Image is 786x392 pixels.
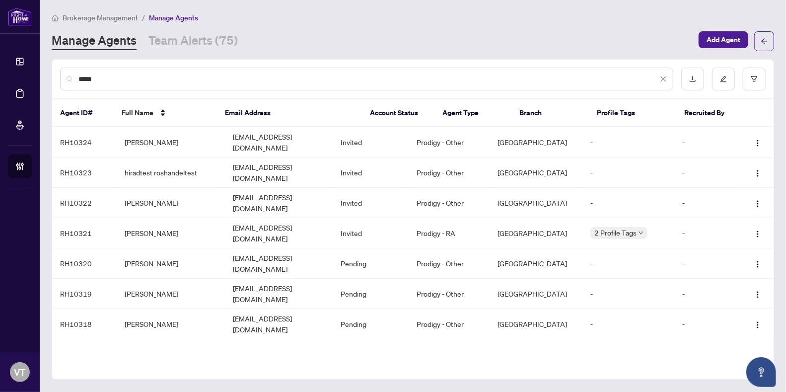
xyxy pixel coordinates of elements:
[225,218,333,248] td: [EMAIL_ADDRESS][DOMAIN_NAME]
[490,127,582,157] td: [GEOGRAPHIC_DATA]
[677,99,739,127] th: Recruited By
[490,309,582,339] td: [GEOGRAPHIC_DATA]
[225,188,333,218] td: [EMAIL_ADDRESS][DOMAIN_NAME]
[490,157,582,188] td: [GEOGRAPHIC_DATA]
[52,157,117,188] td: RH10323
[142,12,145,23] li: /
[52,218,117,248] td: RH10321
[333,157,409,188] td: Invited
[681,68,704,90] button: download
[490,188,582,218] td: [GEOGRAPHIC_DATA]
[117,218,225,248] td: [PERSON_NAME]
[117,248,225,279] td: [PERSON_NAME]
[720,76,727,82] span: edit
[674,248,739,279] td: -
[594,227,637,238] span: 2 Profile Tags
[750,225,766,241] button: Logo
[582,157,674,188] td: -
[333,309,409,339] td: Pending
[362,99,434,127] th: Account Status
[490,248,582,279] td: [GEOGRAPHIC_DATA]
[63,13,138,22] span: Brokerage Management
[674,157,739,188] td: -
[149,13,198,22] span: Manage Agents
[750,164,766,180] button: Logo
[333,188,409,218] td: Invited
[674,188,739,218] td: -
[750,195,766,211] button: Logo
[225,127,333,157] td: [EMAIL_ADDRESS][DOMAIN_NAME]
[750,255,766,271] button: Logo
[52,99,114,127] th: Agent ID#
[512,99,589,127] th: Branch
[52,279,117,309] td: RH10319
[582,279,674,309] td: -
[746,357,776,387] button: Open asap
[122,107,154,118] span: Full Name
[660,76,667,82] span: close
[409,157,490,188] td: Prodigy - Other
[707,32,740,48] span: Add Agent
[52,14,59,21] span: home
[409,279,490,309] td: Prodigy - Other
[225,309,333,339] td: [EMAIL_ADDRESS][DOMAIN_NAME]
[750,316,766,332] button: Logo
[225,157,333,188] td: [EMAIL_ADDRESS][DOMAIN_NAME]
[582,248,674,279] td: -
[117,309,225,339] td: [PERSON_NAME]
[14,365,26,379] span: VT
[114,99,217,127] th: Full Name
[754,139,762,147] img: Logo
[225,279,333,309] td: [EMAIL_ADDRESS][DOMAIN_NAME]
[333,279,409,309] td: Pending
[750,134,766,150] button: Logo
[333,218,409,248] td: Invited
[117,157,225,188] td: hiradtest roshandeltest
[52,188,117,218] td: RH10322
[712,68,735,90] button: edit
[52,309,117,339] td: RH10318
[751,76,758,82] span: filter
[689,76,696,82] span: download
[333,248,409,279] td: Pending
[52,248,117,279] td: RH10320
[409,218,490,248] td: Prodigy - RA
[8,7,32,26] img: logo
[409,188,490,218] td: Prodigy - Other
[333,127,409,157] td: Invited
[117,279,225,309] td: [PERSON_NAME]
[754,291,762,299] img: Logo
[490,218,582,248] td: [GEOGRAPHIC_DATA]
[674,127,739,157] td: -
[490,279,582,309] td: [GEOGRAPHIC_DATA]
[409,309,490,339] td: Prodigy - Other
[754,230,762,238] img: Logo
[589,99,676,127] th: Profile Tags
[117,188,225,218] td: [PERSON_NAME]
[754,200,762,208] img: Logo
[743,68,766,90] button: filter
[674,309,739,339] td: -
[434,99,512,127] th: Agent Type
[582,188,674,218] td: -
[225,248,333,279] td: [EMAIL_ADDRESS][DOMAIN_NAME]
[674,279,739,309] td: -
[582,127,674,157] td: -
[750,286,766,302] button: Logo
[699,31,748,48] button: Add Agent
[639,231,643,235] span: down
[217,99,362,127] th: Email Address
[582,309,674,339] td: -
[409,127,490,157] td: Prodigy - Other
[761,38,768,45] span: arrow-left
[52,32,137,50] a: Manage Agents
[754,169,762,177] img: Logo
[754,321,762,329] img: Logo
[52,127,117,157] td: RH10324
[117,127,225,157] td: [PERSON_NAME]
[409,248,490,279] td: Prodigy - Other
[674,218,739,248] td: -
[754,260,762,268] img: Logo
[148,32,238,50] a: Team Alerts (75)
